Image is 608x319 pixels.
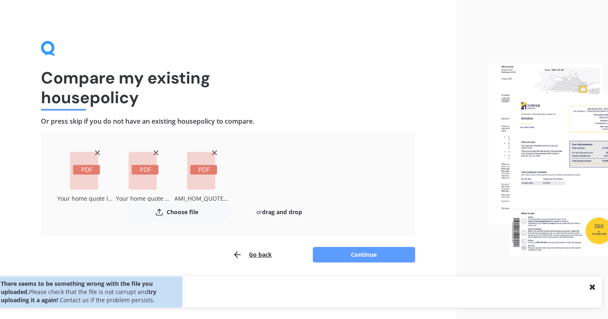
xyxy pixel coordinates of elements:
[313,247,415,262] button: Continue
[41,117,415,126] h4: Or press skip if you do not have an existing house policy to compare.
[126,204,228,220] button: Choose file
[262,208,302,216] b: drag and drop
[489,63,608,256] img: files.webp
[174,193,230,204] div: AMI_HOM_QUOTE_QTEA6002539340_20250902142212512.pdf
[57,193,113,204] div: Your home quote letter QUT000654113-AA.pdf
[233,247,272,263] button: Go back
[41,68,415,107] h1: Compare my existing house policy
[228,204,330,220] div: or
[116,193,171,204] div: Your home quote schedule QUT000654113-AA.pdf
